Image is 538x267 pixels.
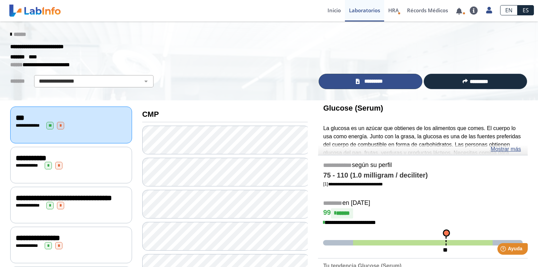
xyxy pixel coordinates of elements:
[518,5,534,15] a: ES
[323,161,523,169] h5: según su perfil
[323,208,523,219] h4: 99
[323,199,523,207] h5: en [DATE]
[323,104,383,112] b: Glucose (Serum)
[477,240,530,259] iframe: Help widget launcher
[323,171,523,180] h4: 75 - 110 (1.0 milligram / deciliter)
[500,5,518,15] a: EN
[323,124,523,181] p: La glucosa es un azúcar que obtienes de los alimentos que comes. El cuerpo lo usa como energía. J...
[323,181,382,186] a: [1]
[388,7,399,14] span: HRA
[491,145,521,153] a: Mostrar más
[142,110,159,118] b: CMP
